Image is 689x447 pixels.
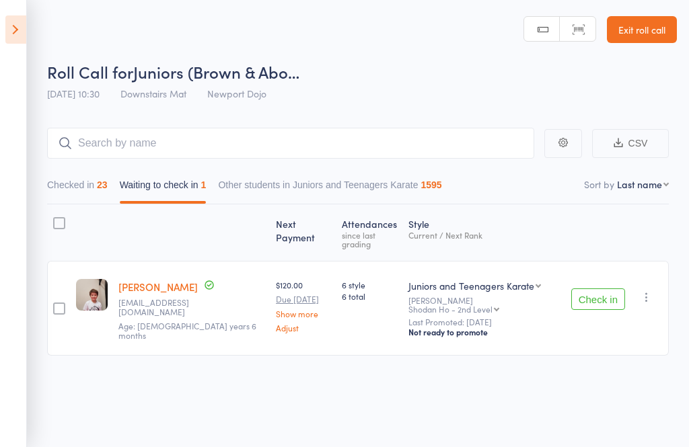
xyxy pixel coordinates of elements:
[617,177,662,191] div: Last name
[276,294,331,304] small: Due [DATE]
[342,231,398,248] div: since last grading
[120,87,186,100] span: Downstairs Mat
[47,173,108,204] button: Checked in23
[607,16,677,43] a: Exit roll call
[408,327,560,337] div: Not ready to promote
[408,279,534,292] div: Juniors and Teenagers Karate
[571,288,625,310] button: Check in
[47,128,534,159] input: Search by name
[270,210,336,255] div: Next Payment
[76,279,108,311] img: image1619225826.png
[421,179,441,190] div: 1595
[118,298,206,317] small: louisavon@internode.on.net
[97,179,108,190] div: 23
[120,173,207,204] button: Waiting to check in1
[276,309,331,318] a: Show more
[342,279,398,290] span: 6 style
[218,173,441,204] button: Other students in Juniors and Teenagers Karate1595
[276,323,331,332] a: Adjust
[342,290,398,302] span: 6 total
[403,210,566,255] div: Style
[408,304,493,313] div: Shodan Ho - 2nd Level
[336,210,403,255] div: Atten­dances
[408,231,560,239] div: Current / Next Rank
[584,177,614,191] label: Sort by
[276,279,331,332] div: $120.00
[207,87,266,100] span: Newport Dojo
[118,320,256,341] span: Age: [DEMOGRAPHIC_DATA] years 6 months
[47,87,100,100] span: [DATE] 10:30
[201,179,207,190] div: 1
[47,60,133,83] span: Roll Call for
[118,280,198,294] a: [PERSON_NAME]
[133,60,299,83] span: Juniors (Brown & Abo…
[408,296,560,313] div: [PERSON_NAME]
[592,129,669,158] button: CSV
[408,317,560,327] small: Last Promoted: [DATE]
